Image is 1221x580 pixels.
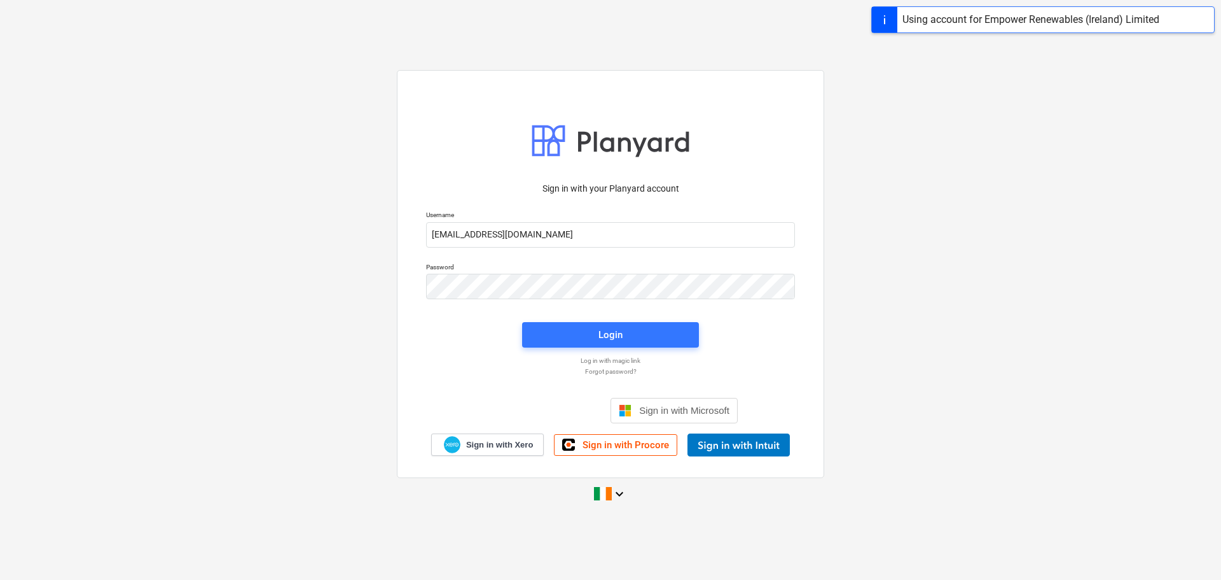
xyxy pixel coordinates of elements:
[619,404,631,417] img: Microsoft logo
[612,486,627,502] i: keyboard_arrow_down
[477,397,607,425] iframe: Sign in with Google Button
[466,439,533,451] span: Sign in with Xero
[444,436,460,453] img: Xero logo
[902,12,1159,27] div: Using account for Empower Renewables (Ireland) Limited
[426,182,795,195] p: Sign in with your Planyard account
[426,211,795,222] p: Username
[639,405,729,416] span: Sign in with Microsoft
[554,434,677,456] a: Sign in with Procore
[431,434,544,456] a: Sign in with Xero
[420,367,801,376] a: Forgot password?
[522,322,699,348] button: Login
[420,357,801,365] a: Log in with magic link
[583,439,669,451] span: Sign in with Procore
[426,263,795,274] p: Password
[426,222,795,248] input: Username
[598,327,623,343] div: Login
